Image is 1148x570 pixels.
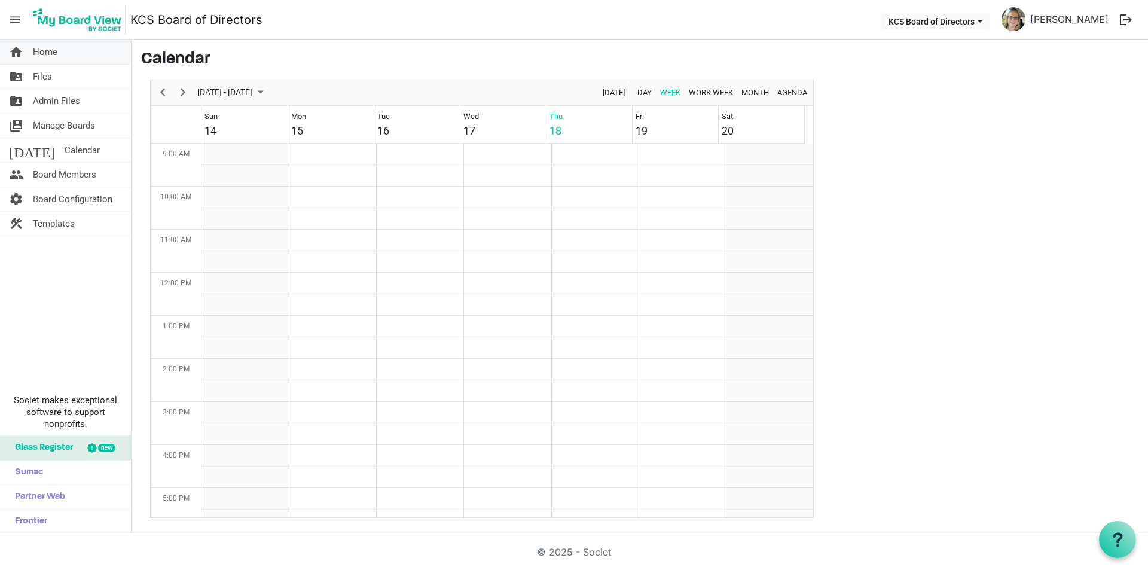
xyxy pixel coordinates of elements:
span: 12:00 PM [160,279,191,287]
div: 15 [291,123,303,139]
div: Tue [377,111,390,123]
span: 5:00 PM [163,494,190,502]
span: Board Configuration [33,187,112,211]
span: Files [33,65,52,89]
span: Month [740,85,770,100]
button: Today [601,85,627,100]
span: switch_account [9,114,23,138]
div: Sun [204,111,218,123]
div: Week of September 18, 2025 [150,80,814,518]
a: My Board View Logo [29,5,130,35]
div: Fri [636,111,644,123]
span: 4:00 PM [163,451,190,459]
span: Calendar [65,138,100,162]
button: Day [636,85,654,100]
span: Agenda [776,85,808,100]
span: Glass Register [9,436,73,460]
span: folder_shared [9,89,23,113]
span: Home [33,40,57,64]
span: 2:00 PM [163,365,190,373]
span: Sumac [9,461,43,484]
button: Week [658,85,683,100]
span: people [9,163,23,187]
span: 9:00 AM [163,150,190,158]
span: construction [9,212,23,236]
img: My Board View Logo [29,5,126,35]
span: Partner Web [9,485,65,509]
button: KCS Board of Directors dropdownbutton [881,13,990,29]
span: menu [4,8,26,31]
div: new [98,444,115,452]
span: Templates [33,212,75,236]
button: Month [740,85,771,100]
div: 16 [377,123,389,139]
span: home [9,40,23,64]
div: 20 [722,123,734,139]
span: settings [9,187,23,211]
span: 3:00 PM [163,408,190,416]
button: Work Week [687,85,735,100]
span: 1:00 PM [163,322,190,330]
button: logout [1113,7,1138,32]
div: 14 [204,123,216,139]
div: 18 [549,123,561,139]
div: previous period [152,80,173,105]
button: Previous [155,85,171,100]
span: [DATE] - [DATE] [196,85,254,100]
span: [DATE] [602,85,626,100]
span: folder_shared [9,65,23,89]
button: Agenda [775,85,810,100]
span: Societ makes exceptional software to support nonprofits. [5,394,126,430]
span: Board Members [33,163,96,187]
a: © 2025 - Societ [537,546,611,558]
div: 17 [463,123,475,139]
span: Work Week [688,85,734,100]
span: Admin Files [33,89,80,113]
span: Frontier [9,510,47,534]
span: 10:00 AM [160,193,191,201]
div: Thu [549,111,563,123]
div: 19 [636,123,648,139]
a: [PERSON_NAME] [1025,7,1113,31]
img: Hh7k5mmDIpqOGLPaJpI44K6sLj7PEd2haQyQ_kEn3Nv_4lU3kCoxkUlArsVuURaGZOBNaMZtGBN_Ck85F7L1bw_thumb.png [1002,7,1025,31]
div: Mon [291,111,306,123]
div: Sat [722,111,733,123]
button: September 2025 [196,85,269,100]
h3: Calendar [141,50,1138,70]
span: Week [659,85,682,100]
span: [DATE] [9,138,55,162]
span: Manage Boards [33,114,95,138]
div: next period [173,80,193,105]
button: Next [175,85,191,100]
span: Day [636,85,653,100]
div: Wed [463,111,479,123]
span: 11:00 AM [160,236,191,244]
a: KCS Board of Directors [130,8,262,32]
div: September 14 - 20, 2025 [193,80,271,105]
